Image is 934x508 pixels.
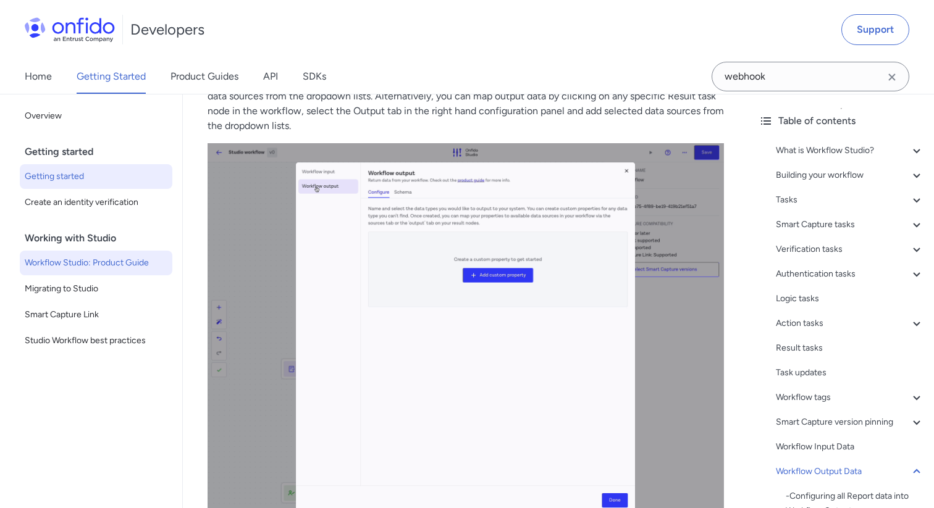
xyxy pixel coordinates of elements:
[20,328,172,353] a: Studio Workflow best practices
[20,164,172,189] a: Getting started
[208,74,724,133] p: To map the defined output data properties to all Result tasks in the workflow, click on the Sourc...
[776,168,924,183] a: Building your workflow
[776,439,924,454] a: Workflow Input Data
[885,70,899,85] svg: Clear search field button
[776,316,924,331] a: Action tasks
[25,256,167,270] span: Workflow Studio: Product Guide
[759,114,924,128] div: Table of contents
[776,464,924,479] a: Workflow Output Data
[20,302,172,327] a: Smart Capture Link
[776,242,924,257] a: Verification tasks
[776,341,924,356] a: Result tasks
[77,59,146,94] a: Getting Started
[776,291,924,306] a: Logic tasks
[25,226,177,251] div: Working with Studio
[25,169,167,184] span: Getting started
[20,251,172,275] a: Workflow Studio: Product Guide
[25,17,115,42] img: Onfido Logo
[712,62,909,91] input: Onfido search input field
[20,190,172,215] a: Create an identity verification
[25,333,167,348] span: Studio Workflow best practices
[776,365,924,380] a: Task updates
[25,307,167,322] span: Smart Capture Link
[25,281,167,296] span: Migrating to Studio
[170,59,238,94] a: Product Guides
[776,217,924,232] a: Smart Capture tasks
[776,143,924,158] a: What is Workflow Studio?
[20,277,172,301] a: Migrating to Studio
[776,415,924,430] a: Smart Capture version pinning
[25,195,167,210] span: Create an identity verification
[776,267,924,281] a: Authentication tasks
[25,139,177,164] div: Getting started
[776,193,924,207] a: Tasks
[263,59,278,94] a: API
[25,59,52,94] a: Home
[841,14,909,45] a: Support
[25,109,167,123] span: Overview
[130,20,204,40] h1: Developers
[776,390,924,405] a: Workflow tags
[20,104,172,128] a: Overview
[303,59,326,94] a: SDKs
